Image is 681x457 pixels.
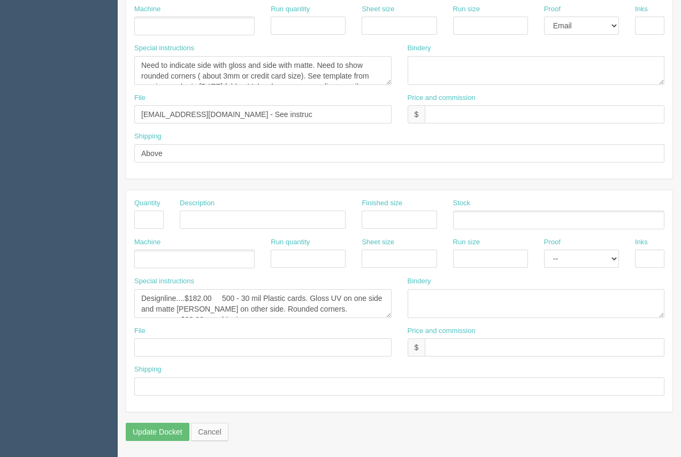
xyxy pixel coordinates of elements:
span: translation missing: en.helpers.links.cancel [198,428,221,436]
label: Special instructions [134,276,194,286]
label: Special instructions [134,43,194,53]
label: Finished size [362,198,402,208]
label: Sheet size [362,4,394,14]
label: Inks [635,237,648,247]
label: File [134,326,146,336]
label: Bindery [408,276,431,286]
label: Shipping [134,131,162,142]
label: Description [180,198,215,208]
label: Price and commission [408,326,476,336]
label: Stock [453,198,471,208]
label: Quantity [134,198,160,208]
a: Cancel [191,423,228,441]
div: $ [408,338,425,357]
div: $ [408,105,425,123]
label: File [134,93,146,103]
label: Sheet size [362,237,394,247]
label: Bindery [408,43,431,53]
textarea: Need to indicate side with gloss and side with matte. Need to show rounded corners ( about 3mm or... [134,56,392,85]
label: Inks [635,4,648,14]
label: Run size [453,4,480,14]
label: Machine [134,4,160,14]
textarea: Designline....$182.00 500 - 30 mil Plastic cards. Gloss UV on one side and matte [PERSON_NAME] on... [134,289,392,318]
label: Run size [453,237,480,247]
label: Price and commission [408,93,476,103]
label: Proof [544,4,561,14]
label: Run quantity [271,4,310,14]
label: Run quantity [271,237,310,247]
label: Shipping [134,365,162,375]
input: Update Docket [126,423,189,441]
label: Machine [134,237,160,247]
label: Proof [544,237,561,247]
